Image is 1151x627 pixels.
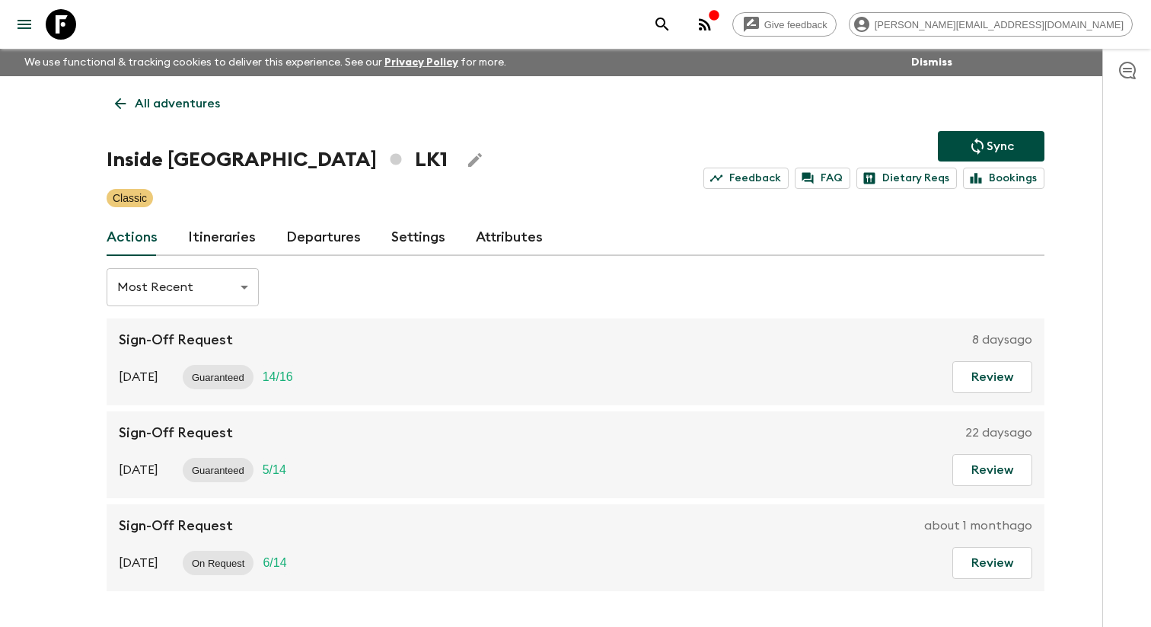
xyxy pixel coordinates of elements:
[849,12,1133,37] div: [PERSON_NAME][EMAIL_ADDRESS][DOMAIN_NAME]
[253,365,302,389] div: Trip Fill
[119,554,158,572] p: [DATE]
[856,168,957,189] a: Dietary Reqs
[263,461,286,479] p: 5 / 14
[907,52,956,73] button: Dismiss
[938,131,1044,162] button: Sync adventure departures to the booking engine
[987,137,1014,155] p: Sync
[119,331,233,349] p: Sign-Off Request
[460,145,490,175] button: Edit Adventure Title
[866,19,1132,30] span: [PERSON_NAME][EMAIL_ADDRESS][DOMAIN_NAME]
[263,554,286,572] p: 6 / 14
[188,219,256,256] a: Itineraries
[107,88,228,119] a: All adventures
[119,368,158,386] p: [DATE]
[286,219,361,256] a: Departures
[952,547,1032,579] button: Review
[924,517,1032,535] p: about 1 month ago
[18,49,512,76] p: We use functional & tracking cookies to deliver this experience. See our for more.
[183,372,253,383] span: Guaranteed
[107,266,259,309] div: Most Recent
[703,168,789,189] a: Feedback
[9,9,40,40] button: menu
[384,57,458,68] a: Privacy Policy
[476,219,543,256] a: Attributes
[253,551,295,575] div: Trip Fill
[113,190,147,206] p: Classic
[756,19,836,30] span: Give feedback
[107,145,448,175] h1: Inside [GEOGRAPHIC_DATA] LK1
[263,368,293,386] p: 14 / 16
[183,465,253,476] span: Guaranteed
[391,219,445,256] a: Settings
[183,558,253,569] span: On Request
[119,461,158,479] p: [DATE]
[253,458,295,482] div: Trip Fill
[965,424,1032,442] p: 22 days ago
[107,219,158,256] a: Actions
[972,331,1032,349] p: 8 days ago
[135,94,220,113] p: All adventures
[952,361,1032,393] button: Review
[119,424,233,442] p: Sign-Off Request
[952,454,1032,486] button: Review
[795,168,850,189] a: FAQ
[963,168,1044,189] a: Bookings
[732,12,837,37] a: Give feedback
[119,517,233,535] p: Sign-Off Request
[647,9,678,40] button: search adventures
